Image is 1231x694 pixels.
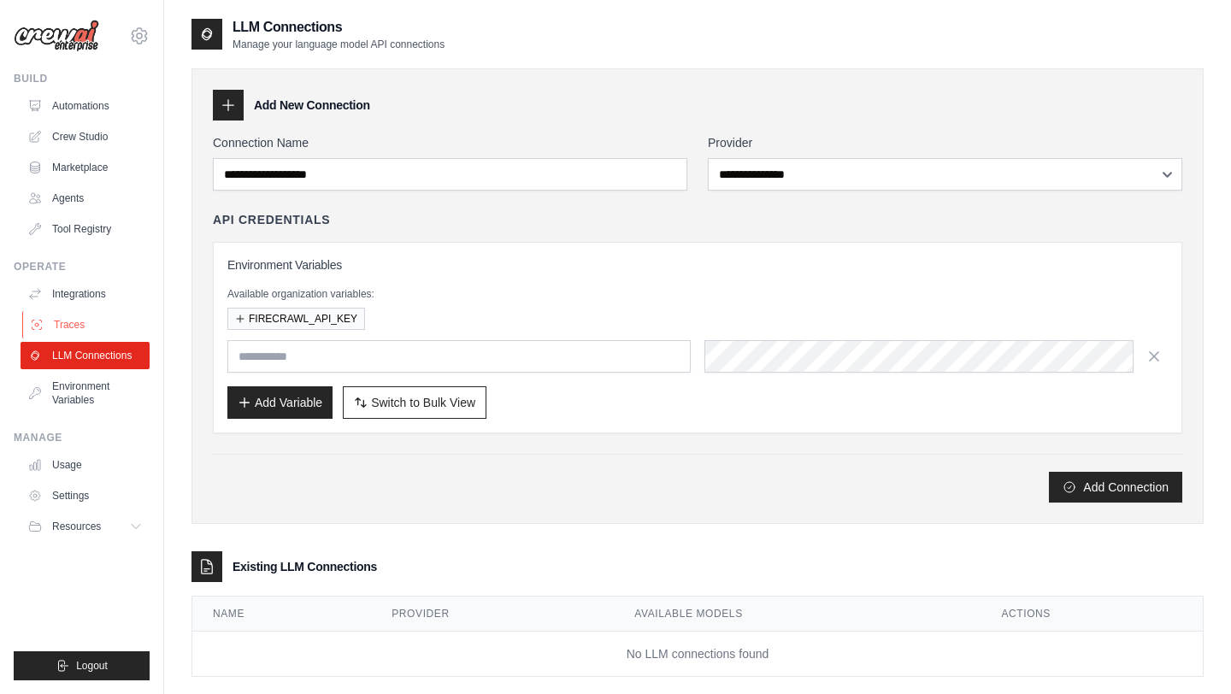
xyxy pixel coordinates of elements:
h3: Existing LLM Connections [233,558,377,575]
button: Resources [21,513,150,540]
a: Agents [21,185,150,212]
span: Switch to Bulk View [371,394,475,411]
a: Integrations [21,280,150,308]
p: Available organization variables: [227,287,1168,301]
th: Provider [371,597,614,632]
th: Name [192,597,371,632]
th: Available Models [614,597,981,632]
a: Environment Variables [21,373,150,414]
a: Marketplace [21,154,150,181]
button: Add Connection [1049,472,1182,503]
div: Operate [14,260,150,273]
span: Logout [76,659,108,673]
a: Automations [21,92,150,120]
a: Usage [21,451,150,479]
a: Traces [22,311,151,338]
button: Add Variable [227,386,333,419]
a: LLM Connections [21,342,150,369]
h3: Environment Variables [227,256,1168,273]
div: Manage [14,431,150,444]
h4: API Credentials [213,211,330,228]
a: Settings [21,482,150,509]
div: Build [14,72,150,85]
td: No LLM connections found [192,632,1203,677]
a: Crew Studio [21,123,150,150]
button: FIRECRAWL_API_KEY [227,308,365,330]
a: Tool Registry [21,215,150,243]
th: Actions [981,597,1203,632]
button: Logout [14,651,150,680]
span: Resources [52,520,101,533]
h3: Add New Connection [254,97,370,114]
p: Manage your language model API connections [233,38,445,51]
h2: LLM Connections [233,17,445,38]
label: Provider [708,134,1182,151]
img: Logo [14,20,99,52]
label: Connection Name [213,134,687,151]
button: Switch to Bulk View [343,386,486,419]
